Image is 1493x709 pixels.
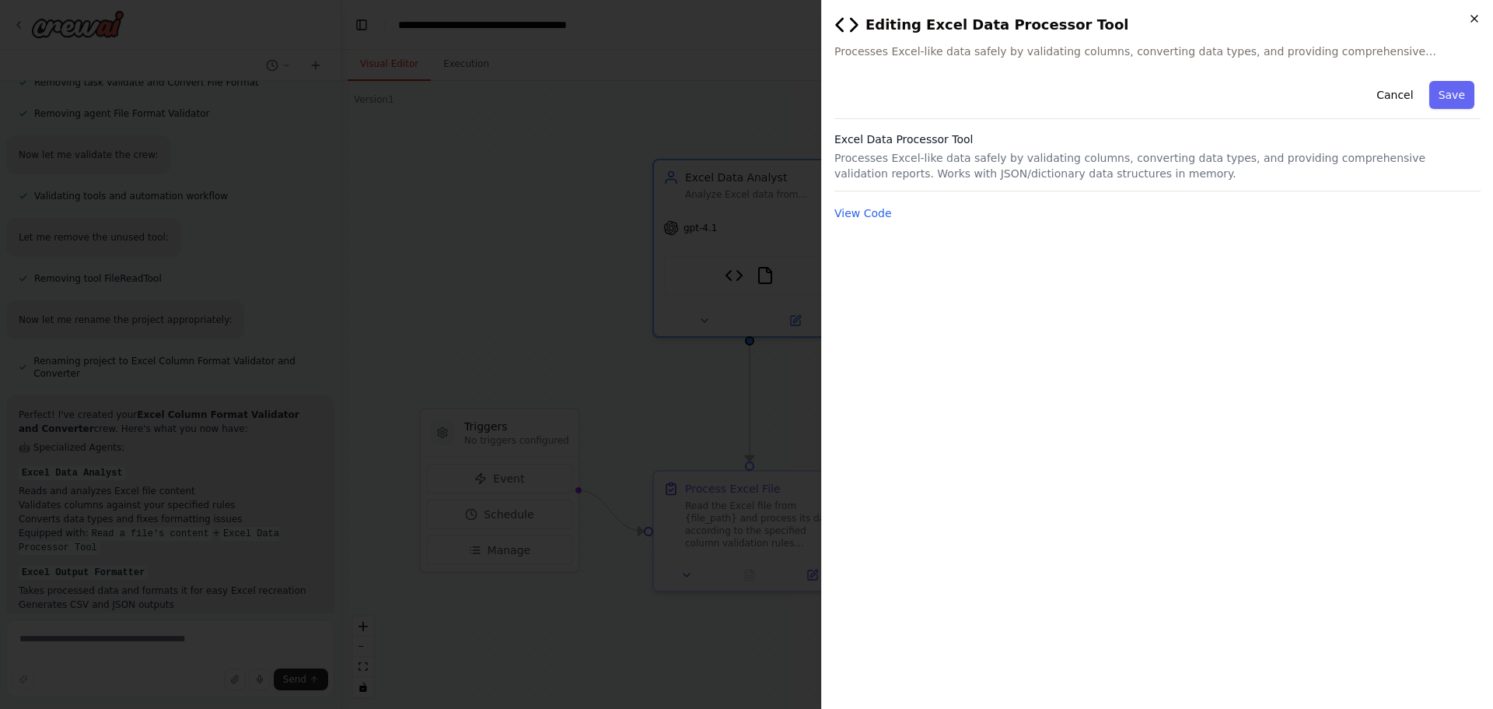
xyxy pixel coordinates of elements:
[834,150,1481,181] p: Processes Excel-like data safely by validating columns, converting data types, and providing comp...
[834,12,859,37] img: Excel Data Processor Tool
[834,44,1481,59] span: Processes Excel-like data safely by validating columns, converting data types, and providing comp...
[834,205,892,221] button: View Code
[1429,81,1474,109] button: Save
[1367,81,1422,109] button: Cancel
[834,132,1481,147] h3: Excel Data Processor Tool
[834,12,1481,37] h2: Editing Excel Data Processor Tool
